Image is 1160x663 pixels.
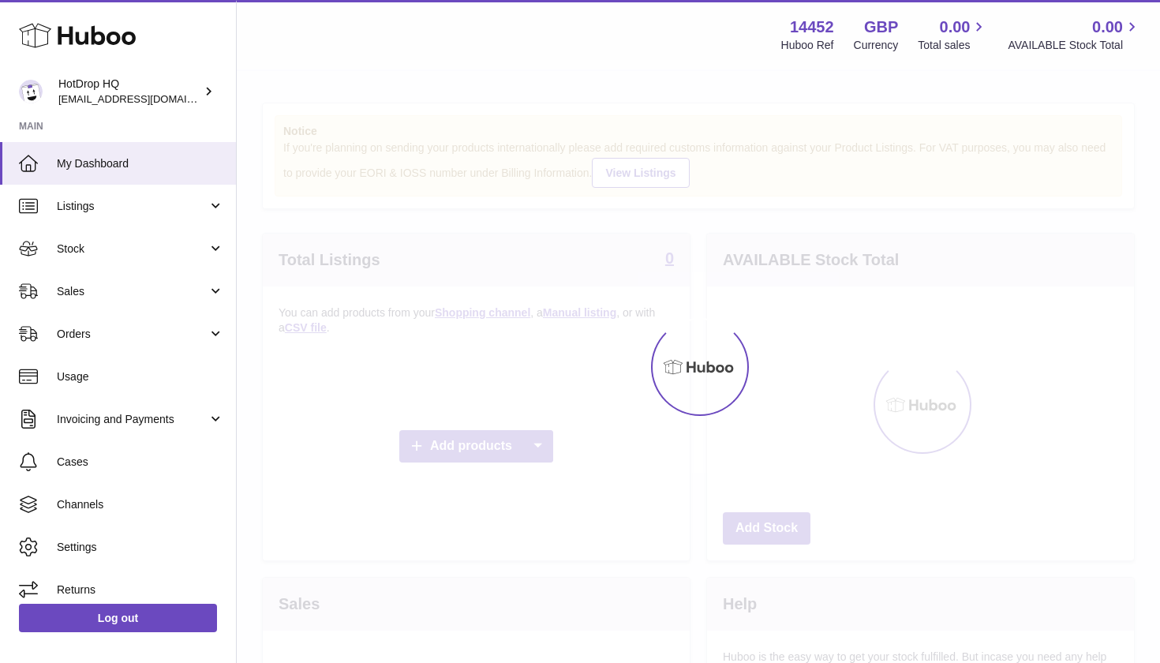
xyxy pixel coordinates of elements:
span: Usage [57,369,224,384]
span: 0.00 [940,17,971,38]
span: Orders [57,327,208,342]
a: 0.00 Total sales [918,17,988,53]
div: Currency [854,38,899,53]
div: HotDrop HQ [58,77,200,107]
span: [EMAIL_ADDRESS][DOMAIN_NAME] [58,92,232,105]
img: Abbasrfa22@gmail.com [19,80,43,103]
span: Cases [57,455,224,470]
span: Returns [57,582,224,597]
strong: 14452 [790,17,834,38]
strong: GBP [864,17,898,38]
span: Stock [57,242,208,257]
span: Invoicing and Payments [57,412,208,427]
span: Total sales [918,38,988,53]
div: Huboo Ref [781,38,834,53]
span: Channels [57,497,224,512]
span: My Dashboard [57,156,224,171]
span: AVAILABLE Stock Total [1008,38,1141,53]
span: Listings [57,199,208,214]
span: Settings [57,540,224,555]
span: 0.00 [1092,17,1123,38]
a: Log out [19,604,217,632]
span: Sales [57,284,208,299]
a: 0.00 AVAILABLE Stock Total [1008,17,1141,53]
